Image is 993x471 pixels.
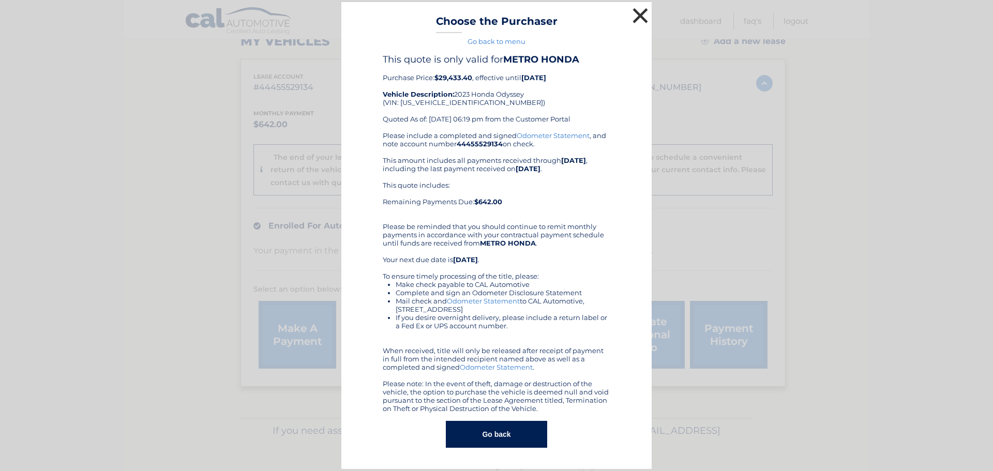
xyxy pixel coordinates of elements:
[436,15,558,33] h3: Choose the Purchaser
[396,313,610,330] li: If you desire overnight delivery, please include a return label or a Fed Ex or UPS account number.
[383,54,610,65] h4: This quote is only valid for
[383,181,610,214] div: This quote includes: Remaining Payments Due:
[446,421,547,448] button: Go back
[516,164,540,173] b: [DATE]
[630,5,651,26] button: ×
[468,37,525,45] a: Go back to menu
[383,131,610,413] div: Please include a completed and signed , and note account number on check. This amount includes al...
[561,156,586,164] b: [DATE]
[396,297,610,313] li: Mail check and to CAL Automotive, [STREET_ADDRESS]
[383,90,454,98] strong: Vehicle Description:
[383,54,610,131] div: Purchase Price: , effective until 2023 Honda Odyssey (VIN: [US_VEHICLE_IDENTIFICATION_NUMBER]) Qu...
[474,197,502,206] b: $642.00
[396,288,610,297] li: Complete and sign an Odometer Disclosure Statement
[503,54,579,65] b: METRO HONDA
[457,140,503,148] b: 44455529134
[460,363,533,371] a: Odometer Statement
[480,239,536,247] b: METRO HONDA
[517,131,590,140] a: Odometer Statement
[521,73,546,82] b: [DATE]
[396,280,610,288] li: Make check payable to CAL Automotive
[447,297,520,305] a: Odometer Statement
[434,73,472,82] b: $29,433.40
[453,255,478,264] b: [DATE]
